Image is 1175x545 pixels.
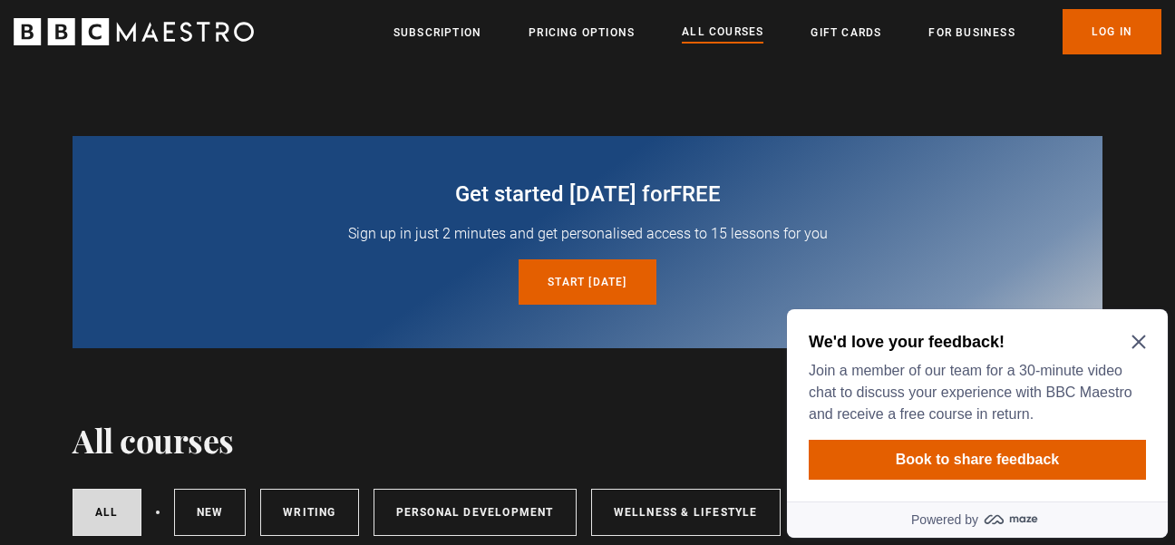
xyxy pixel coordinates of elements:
a: New [174,489,247,536]
nav: Primary [393,9,1161,54]
span: free [670,181,721,207]
a: Log In [1063,9,1161,54]
h2: Get started [DATE] for [116,180,1059,209]
h2: We'd love your feedback! [29,29,359,51]
button: Close Maze Prompt [352,33,366,47]
svg: BBC Maestro [14,18,254,45]
button: Book to share feedback [29,138,366,178]
h1: All courses [73,421,234,459]
a: All Courses [682,23,763,43]
a: Start [DATE] [519,259,655,305]
p: Sign up in just 2 minutes and get personalised access to 15 lessons for you [116,223,1059,245]
a: All [73,489,141,536]
p: Join a member of our team for a 30-minute video chat to discuss your experience with BBC Maestro ... [29,58,359,123]
div: Optional study invitation [7,7,388,236]
a: Pricing Options [529,24,635,42]
a: Gift Cards [811,24,881,42]
a: Wellness & Lifestyle [591,489,781,536]
a: Subscription [393,24,481,42]
a: Personal Development [374,489,577,536]
a: Powered by maze [7,200,388,236]
a: Writing [260,489,358,536]
a: For business [928,24,1015,42]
